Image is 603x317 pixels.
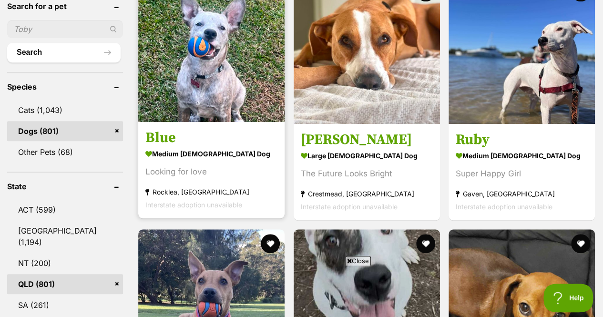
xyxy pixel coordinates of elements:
[456,149,588,163] strong: medium [DEMOGRAPHIC_DATA] Dog
[128,269,475,312] iframe: Advertisement
[301,131,433,149] h3: [PERSON_NAME]
[456,203,552,211] span: Interstate adoption unavailable
[7,43,121,62] button: Search
[7,121,123,141] a: Dogs (801)
[301,187,433,200] strong: Crestmead, [GEOGRAPHIC_DATA]
[145,147,277,161] strong: medium [DEMOGRAPHIC_DATA] Dog
[145,129,277,147] h3: Blue
[571,234,590,253] button: favourite
[7,221,123,252] a: [GEOGRAPHIC_DATA] (1,194)
[7,182,123,191] header: State
[261,234,280,253] button: favourite
[449,123,595,220] a: Ruby medium [DEMOGRAPHIC_DATA] Dog Super Happy Girl Gaven, [GEOGRAPHIC_DATA] Interstate adoption ...
[7,295,123,315] a: SA (261)
[543,284,593,312] iframe: Help Scout Beacon - Open
[7,2,123,10] header: Search for a pet
[145,185,277,198] strong: Rocklea, [GEOGRAPHIC_DATA]
[301,167,433,180] div: The Future Looks Bright
[138,122,285,218] a: Blue medium [DEMOGRAPHIC_DATA] Dog Looking for love Rocklea, [GEOGRAPHIC_DATA] Interstate adoptio...
[7,82,123,91] header: Species
[301,203,398,211] span: Interstate adoption unavailable
[7,142,123,162] a: Other Pets (68)
[7,274,123,294] a: QLD (801)
[7,100,123,120] a: Cats (1,043)
[294,123,440,220] a: [PERSON_NAME] large [DEMOGRAPHIC_DATA] Dog The Future Looks Bright Crestmead, [GEOGRAPHIC_DATA] I...
[416,234,435,253] button: favourite
[145,201,242,209] span: Interstate adoption unavailable
[345,256,371,266] span: Close
[456,131,588,149] h3: Ruby
[456,167,588,180] div: Super Happy Girl
[301,149,433,163] strong: large [DEMOGRAPHIC_DATA] Dog
[7,20,123,38] input: Toby
[456,187,588,200] strong: Gaven, [GEOGRAPHIC_DATA]
[145,165,277,178] div: Looking for love
[7,200,123,220] a: ACT (599)
[7,253,123,273] a: NT (200)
